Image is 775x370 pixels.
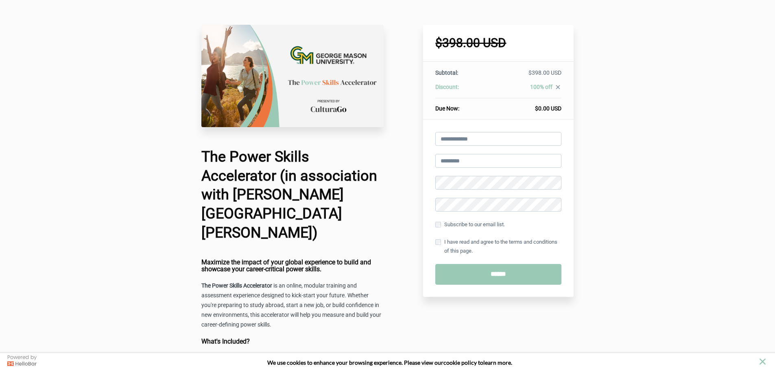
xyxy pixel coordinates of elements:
[555,84,561,91] i: close
[435,83,488,98] th: Discount:
[489,69,561,83] td: $398.00 USD
[758,357,768,367] button: close
[201,259,384,273] h4: Maximize the impact of your global experience to build and showcase your career-critical power sk...
[435,239,441,245] input: I have read and agree to the terms and conditions of this page.
[483,359,512,366] span: learn more.
[552,84,561,93] a: close
[443,359,477,366] a: cookie policy
[201,282,272,289] strong: The Power Skills Accelerator
[435,222,441,227] input: Subscribe to our email list.
[201,281,384,330] p: is an online, modular training and assessment experience designed to kick-start your future. Whet...
[435,98,488,113] th: Due Now:
[201,25,384,127] img: a3e68b-4460-fe2-a77a-207fc7264441_University_Check_Out_Page_17_.png
[267,359,443,366] span: We use cookies to enhance your browsing experience. Please view our
[201,338,384,345] h4: What's Included?
[478,359,483,366] strong: to
[530,84,552,90] span: 100% off
[435,69,458,76] span: Subtotal:
[435,238,561,255] label: I have read and agree to the terms and conditions of this page.
[435,220,505,229] label: Subscribe to our email list.
[201,147,384,242] h1: The Power Skills Accelerator (in association with [PERSON_NAME][GEOGRAPHIC_DATA][PERSON_NAME])
[535,105,561,112] span: $0.00 USD
[435,37,561,49] h1: $398.00 USD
